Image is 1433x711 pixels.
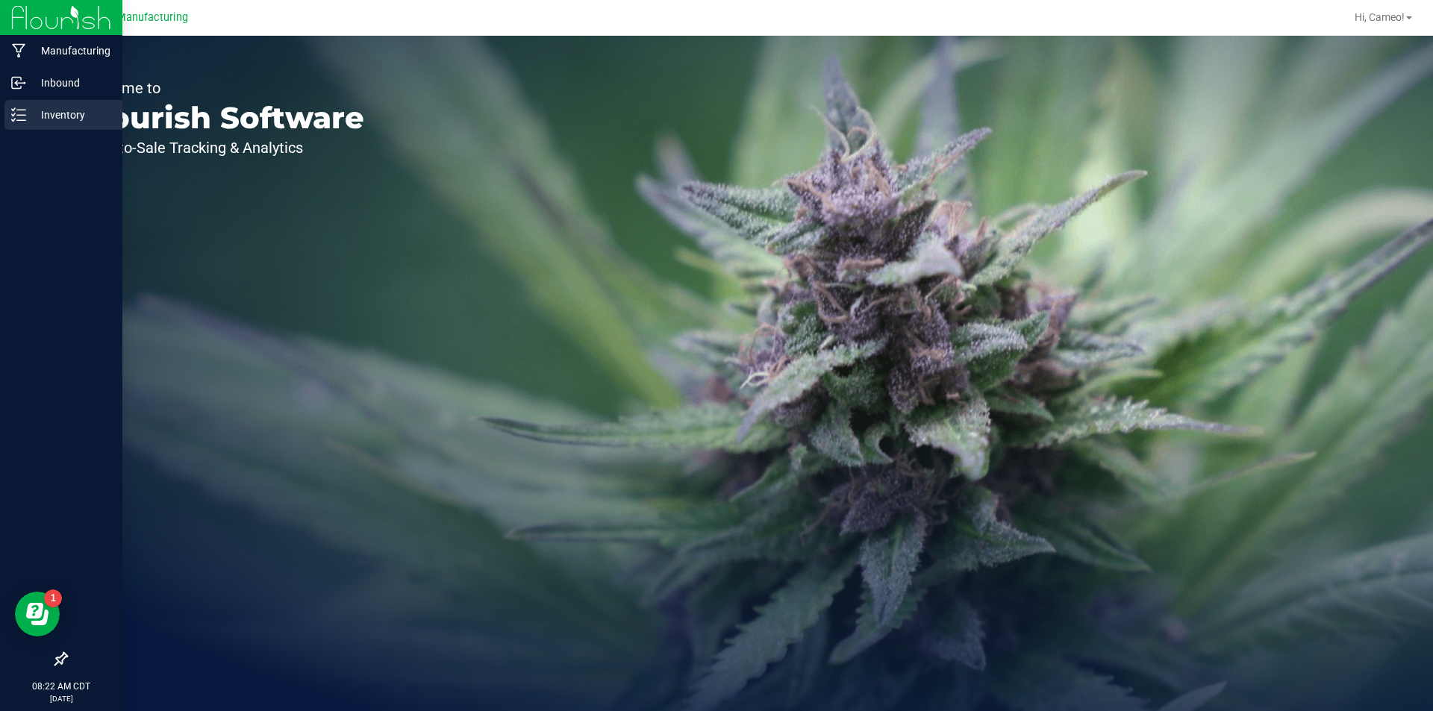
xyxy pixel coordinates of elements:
p: Welcome to [81,81,364,95]
inline-svg: Inbound [11,75,26,90]
p: Inbound [26,74,116,92]
span: Hi, Cameo! [1355,11,1405,23]
p: Seed-to-Sale Tracking & Analytics [81,140,364,155]
p: Inventory [26,106,116,124]
inline-svg: Inventory [11,107,26,122]
p: Manufacturing [26,42,116,60]
span: Manufacturing [116,11,188,24]
iframe: Resource center unread badge [44,589,62,607]
p: Flourish Software [81,103,364,133]
inline-svg: Manufacturing [11,43,26,58]
p: [DATE] [7,693,116,704]
iframe: Resource center [15,592,60,636]
p: 08:22 AM CDT [7,680,116,693]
